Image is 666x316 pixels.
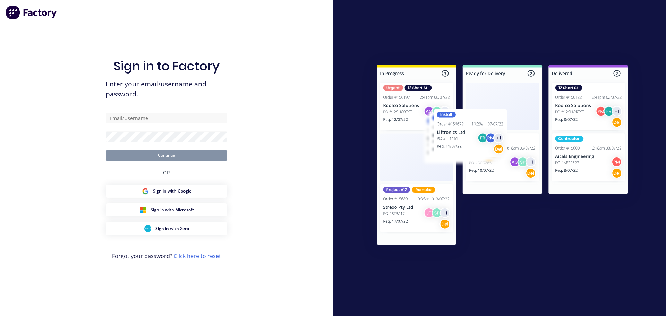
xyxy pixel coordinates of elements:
[106,113,227,123] input: Email/Username
[6,6,58,19] img: Factory
[155,225,189,232] span: Sign in with Xero
[106,150,227,161] button: Continue
[106,222,227,235] button: Xero Sign inSign in with Xero
[151,207,194,213] span: Sign in with Microsoft
[106,203,227,216] button: Microsoft Sign inSign in with Microsoft
[106,185,227,198] button: Google Sign inSign in with Google
[142,188,149,195] img: Google Sign in
[144,225,151,232] img: Xero Sign in
[174,252,221,260] a: Click here to reset
[106,79,227,99] span: Enter your email/username and password.
[153,188,191,194] span: Sign in with Google
[112,252,221,260] span: Forgot your password?
[163,161,170,185] div: OR
[113,59,220,74] h1: Sign in to Factory
[139,206,146,213] img: Microsoft Sign in
[361,51,643,261] img: Sign in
